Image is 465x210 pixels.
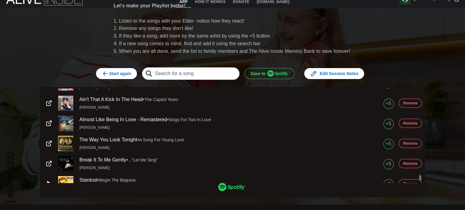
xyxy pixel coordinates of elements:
[142,67,240,80] input: Search for a song
[79,177,98,183] a: Stardust
[399,179,422,188] button: Remove
[58,136,73,151] img: album cover
[399,99,422,108] button: Remove
[386,160,391,168] div: +5
[58,96,73,111] img: album cover
[79,145,168,151] div: [PERSON_NAME]
[169,117,211,122] span: Sings For Two In Love
[79,156,373,164] div: •
[403,159,418,168] span: Remove
[79,116,373,124] div: •
[79,145,169,151] a: [PERSON_NAME]
[119,40,260,48] span: If a new song comes to mind, find and add it using the search bar
[399,119,422,128] button: Remove
[386,100,391,107] div: +5
[79,96,373,103] div: •
[383,139,394,149] button: +5
[403,119,418,128] span: Remove
[144,97,178,102] span: The Capitol Years
[386,140,391,148] div: +5
[79,105,169,110] a: [PERSON_NAME]
[399,159,422,168] button: Remove
[386,180,391,188] div: +5
[403,139,418,148] span: Remove
[128,157,157,162] span: ..."Let Me Sing"
[139,137,184,142] span: A Song For Young Love
[119,32,270,40] span: If they like a song, add more by the same artist by using the +5 button
[79,117,167,122] a: Almost Like Being In Love - Remastered
[399,139,422,148] button: Remove
[304,68,364,79] button: Edit Session Notes
[58,156,73,171] img: album cover
[119,17,244,25] span: Listen to the songs with your Elder- notice how they react!
[383,99,394,109] button: +5
[99,178,136,183] span: Begin The Beguine
[79,137,137,142] a: The Way You Look Tonight
[383,179,394,190] button: +5
[403,99,418,107] span: Remove
[79,176,373,184] div: •
[58,176,73,191] img: album cover
[79,136,373,144] div: •
[79,105,168,110] div: [PERSON_NAME]
[79,125,168,131] div: [PERSON_NAME]
[102,68,131,79] span: Start again
[267,70,289,77] img: Spotify_Logo_RGB_Green.9ff49e53.png
[386,120,391,128] div: +5
[79,165,169,171] a: [PERSON_NAME]
[96,68,137,79] button: Start again
[403,179,418,188] span: Remove
[383,119,394,129] button: +5
[250,68,289,79] span: Save to
[310,68,359,79] span: Edit Session Notes
[79,125,169,131] a: [PERSON_NAME]
[79,97,143,102] a: Ain't That A Kick In The Head
[79,157,127,162] a: Break It To Me Gently
[119,48,350,55] span: When you are all done, send the list to family members and The Alive Inside Memory Bank to save f...
[79,165,168,171] div: [PERSON_NAME]
[245,68,294,79] button: Save to
[119,25,193,32] span: Remove any songs they don't like!
[218,183,245,191] img: Spotify_Logo_RGB_Green.9ff49e53.png
[383,159,394,169] button: +5
[58,116,73,131] img: album cover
